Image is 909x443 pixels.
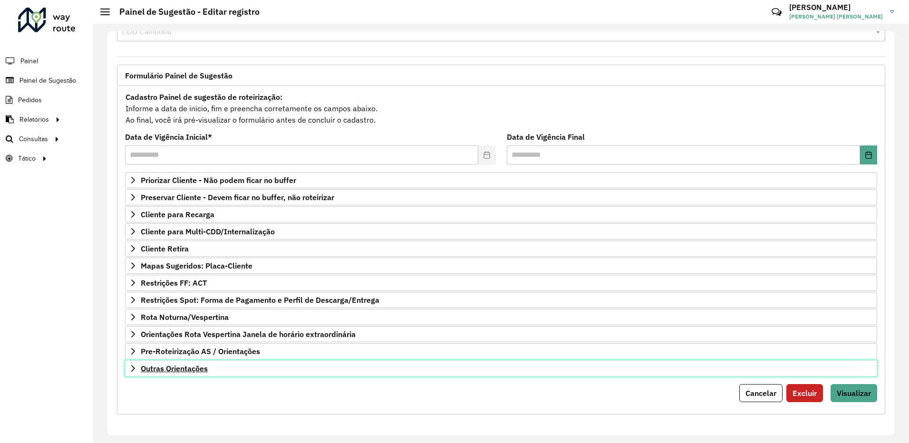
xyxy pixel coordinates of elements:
[837,388,871,398] span: Visualizar
[125,189,877,205] a: Preservar Cliente - Devem ficar no buffer, não roteirizar
[125,326,877,342] a: Orientações Rota Vespertina Janela de horário extraordinária
[141,330,356,338] span: Orientações Rota Vespertina Janela de horário extraordinária
[141,193,334,201] span: Preservar Cliente - Devem ficar no buffer, não roteirizar
[141,228,275,235] span: Cliente para Multi-CDD/Internalização
[125,241,877,257] a: Cliente Retira
[831,384,877,402] button: Visualizar
[141,296,379,304] span: Restrições Spot: Forma de Pagamento e Perfil de Descarga/Entrega
[786,384,823,402] button: Excluir
[125,275,877,291] a: Restrições FF: ACT
[20,56,38,66] span: Painel
[126,92,282,102] strong: Cadastro Painel de sugestão de roteirização:
[125,360,877,376] a: Outras Orientações
[19,76,76,86] span: Painel de Sugestão
[110,7,260,17] h2: Painel de Sugestão - Editar registro
[125,72,232,79] span: Formulário Painel de Sugestão
[141,262,252,270] span: Mapas Sugeridos: Placa-Cliente
[125,131,212,143] label: Data de Vigência Inicial
[789,3,883,12] h3: [PERSON_NAME]
[125,91,877,126] div: Informe a data de inicio, fim e preencha corretamente os campos abaixo. Ao final, você irá pré-vi...
[141,211,214,218] span: Cliente para Recarga
[141,245,189,252] span: Cliente Retira
[125,343,877,359] a: Pre-Roteirização AS / Orientações
[125,206,877,222] a: Cliente para Recarga
[793,388,817,398] span: Excluir
[141,313,229,321] span: Rota Noturna/Vespertina
[19,134,48,144] span: Consultas
[860,145,877,164] button: Choose Date
[125,258,877,274] a: Mapas Sugeridos: Placa-Cliente
[789,12,883,21] span: [PERSON_NAME] [PERSON_NAME]
[141,176,296,184] span: Priorizar Cliente - Não podem ficar no buffer
[125,223,877,240] a: Cliente para Multi-CDD/Internalização
[745,388,776,398] span: Cancelar
[141,365,208,372] span: Outras Orientações
[125,309,877,325] a: Rota Noturna/Vespertina
[125,292,877,308] a: Restrições Spot: Forma de Pagamento e Perfil de Descarga/Entrega
[18,95,42,105] span: Pedidos
[507,131,585,143] label: Data de Vigência Final
[141,279,207,287] span: Restrições FF: ACT
[766,2,787,22] a: Contato Rápido
[141,347,260,355] span: Pre-Roteirização AS / Orientações
[18,154,36,164] span: Tático
[125,172,877,188] a: Priorizar Cliente - Não podem ficar no buffer
[19,115,49,125] span: Relatórios
[739,384,783,402] button: Cancelar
